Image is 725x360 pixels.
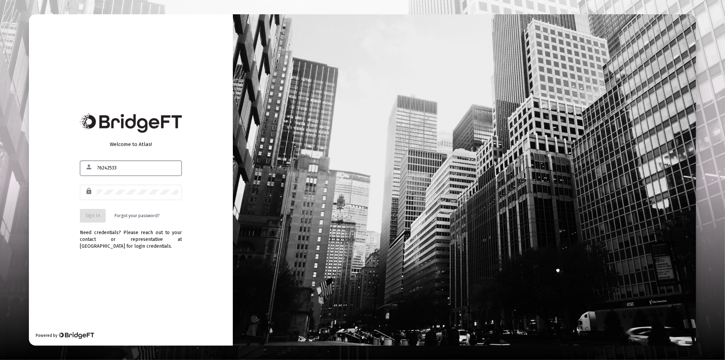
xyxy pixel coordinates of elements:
[85,163,93,171] mat-icon: person
[85,213,100,218] span: Sign In
[36,332,94,339] div: Powered by
[97,165,178,171] input: Email or Username
[80,141,182,148] div: Welcome to Atlas!
[80,113,182,133] img: Bridge Financial Technology Logo
[115,212,159,219] a: Forgot your password?
[58,332,94,339] img: Bridge Financial Technology Logo
[80,223,182,250] div: Need credentials? Please reach out to your contact or representative at [GEOGRAPHIC_DATA] for log...
[85,187,93,195] mat-icon: lock
[80,209,106,223] button: Sign In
